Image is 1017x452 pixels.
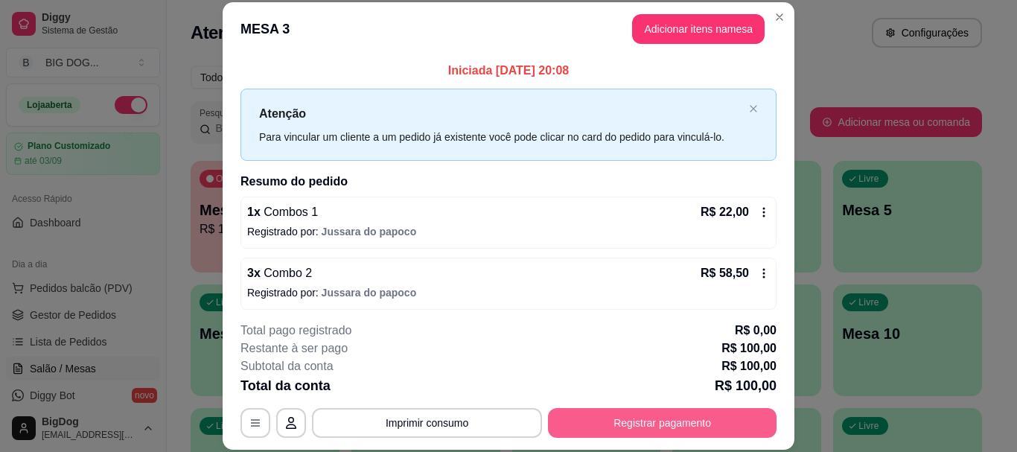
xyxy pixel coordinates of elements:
span: close [749,104,758,113]
div: Para vincular um cliente a um pedido já existente você pode clicar no card do pedido para vinculá... [259,129,743,145]
button: Adicionar itens namesa [632,14,765,44]
span: Jussara do papoco [322,287,417,299]
button: Imprimir consumo [312,408,542,438]
p: R$ 22,00 [701,203,749,221]
span: Combo 2 [261,267,312,279]
p: Total pago registrado [240,322,351,340]
header: MESA 3 [223,2,794,56]
p: R$ 100,00 [721,340,777,357]
p: Atenção [259,104,743,123]
p: R$ 100,00 [721,357,777,375]
p: 3 x [247,264,312,282]
p: R$ 58,50 [701,264,749,282]
p: 1 x [247,203,318,221]
p: Subtotal da conta [240,357,334,375]
p: Total da conta [240,375,331,396]
p: Restante à ser pago [240,340,348,357]
p: Registrado por: [247,285,770,300]
h2: Resumo do pedido [240,173,777,191]
p: Iniciada [DATE] 20:08 [240,62,777,80]
span: Jussara do papoco [322,226,417,238]
button: Close [768,5,791,29]
p: Registrado por: [247,224,770,239]
p: R$ 0,00 [735,322,777,340]
span: Combos 1 [261,206,318,218]
p: R$ 100,00 [715,375,777,396]
button: Registrar pagamento [548,408,777,438]
button: close [749,104,758,114]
